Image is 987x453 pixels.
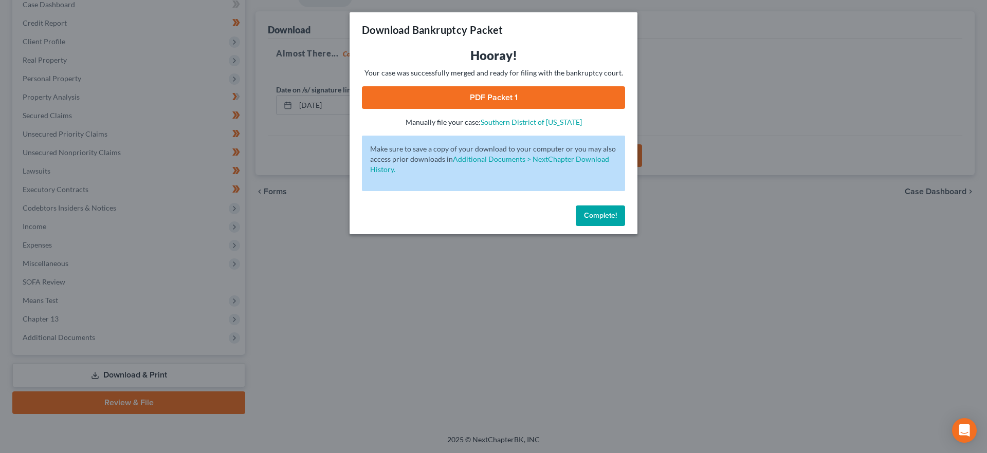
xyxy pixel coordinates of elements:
[362,117,625,127] p: Manually file your case:
[584,211,617,220] span: Complete!
[952,418,977,443] div: Open Intercom Messenger
[362,47,625,64] h3: Hooray!
[370,144,617,175] p: Make sure to save a copy of your download to your computer or you may also access prior downloads in
[362,86,625,109] a: PDF Packet 1
[576,205,625,226] button: Complete!
[370,155,609,174] a: Additional Documents > NextChapter Download History.
[362,68,625,78] p: Your case was successfully merged and ready for filing with the bankruptcy court.
[481,118,582,126] a: Southern District of [US_STATE]
[362,23,503,37] h3: Download Bankruptcy Packet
